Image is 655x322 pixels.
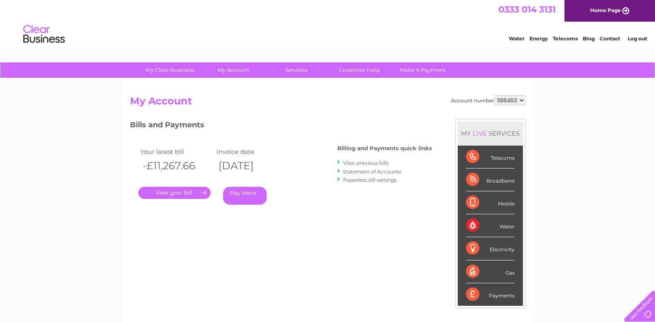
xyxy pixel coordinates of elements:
[530,35,548,42] a: Energy
[343,168,401,175] a: Statement of Accounts
[509,35,525,42] a: Water
[466,283,515,306] div: Payments
[628,35,647,42] a: Log out
[458,121,523,145] div: MY SERVICES
[471,129,488,137] div: LIVE
[600,35,620,42] a: Contact
[553,35,578,42] a: Telecoms
[132,5,524,40] div: Clear Business is a trading name of Verastar Limited (registered in [GEOGRAPHIC_DATA] No. 3667643...
[214,146,291,157] td: Invoice date
[337,145,432,151] h4: Billing and Payments quick links
[466,191,515,214] div: Mobile
[498,4,556,15] a: 0333 014 3131
[451,95,525,105] div: Account number
[130,119,432,134] h3: Bills and Payments
[466,168,515,191] div: Broadband
[138,157,215,174] th: -£11,267.66
[138,146,215,157] td: Your latest bill
[343,177,397,183] a: Paperless bill settings
[262,62,331,78] a: Services
[138,187,211,199] a: .
[466,146,515,168] div: Telecoms
[130,95,525,111] h2: My Account
[136,62,204,78] a: My Clear Business
[388,62,457,78] a: Make A Payment
[23,22,65,47] img: logo.png
[466,214,515,237] div: Water
[325,62,394,78] a: Customer Help
[199,62,267,78] a: My Account
[343,160,389,166] a: View previous bills
[223,187,267,205] a: Pay Here
[466,237,515,260] div: Electricity
[466,260,515,283] div: Gas
[583,35,595,42] a: Blog
[214,157,291,174] th: [DATE]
